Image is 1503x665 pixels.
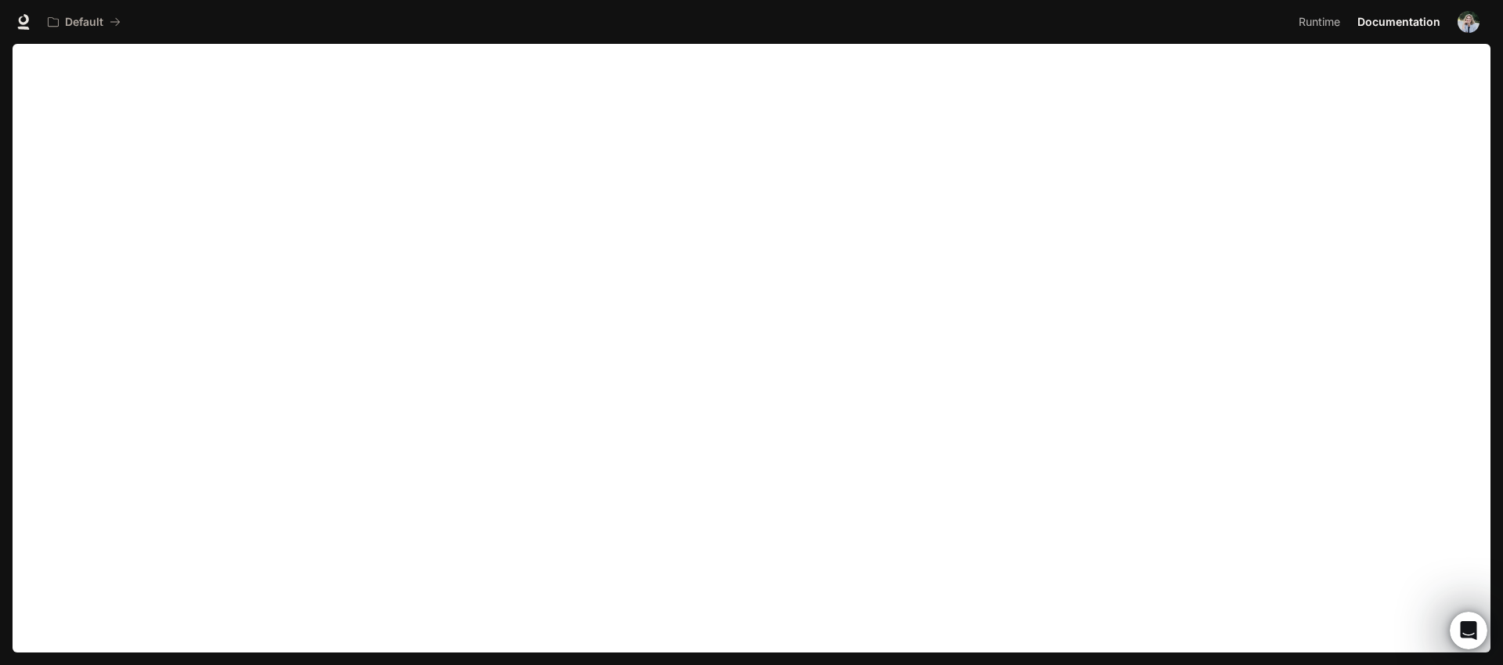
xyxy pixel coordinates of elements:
span: Runtime [1299,13,1340,32]
iframe: Documentation [13,44,1490,665]
a: Runtime [1292,6,1350,38]
img: User avatar [1458,11,1480,33]
button: User avatar [1453,6,1484,38]
span: Documentation [1357,13,1440,32]
iframe: Intercom live chat [1450,612,1487,649]
p: Default [65,16,103,29]
button: All workspaces [41,6,128,38]
a: Documentation [1351,6,1447,38]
